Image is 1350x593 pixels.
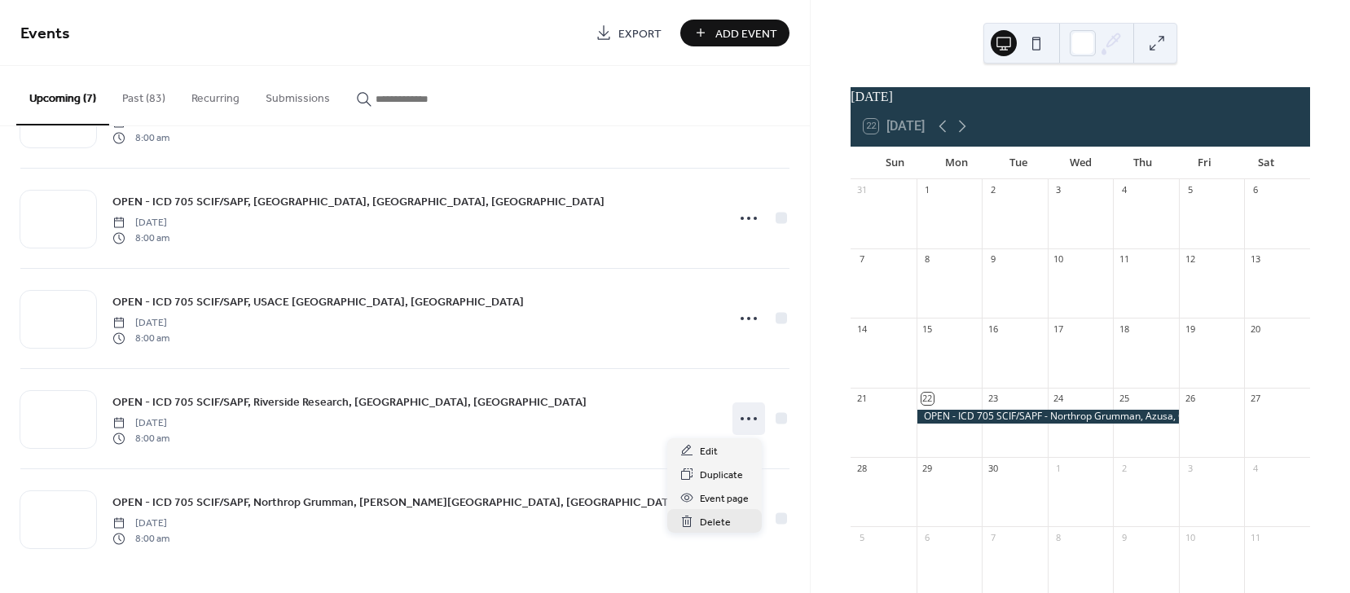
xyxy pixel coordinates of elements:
span: [DATE] [112,316,169,331]
div: 4 [1249,462,1261,474]
div: 16 [987,323,999,335]
span: Duplicate [700,467,743,484]
div: Sun [864,147,926,179]
span: 8:00 am [112,231,169,245]
div: 12 [1184,253,1196,266]
div: 28 [855,462,868,474]
div: Mon [926,147,987,179]
a: OPEN - ICD 705 SCIF/SAPF, Northrop Grumman, [PERSON_NAME][GEOGRAPHIC_DATA], [GEOGRAPHIC_DATA] [112,493,679,512]
button: Add Event [680,20,789,46]
div: 6 [1249,184,1261,196]
div: 10 [1184,531,1196,543]
div: Fri [1173,147,1235,179]
span: Edit [700,443,718,460]
div: Tue [987,147,1049,179]
a: OPEN - ICD 705 SCIF/SAPF, Riverside Research, [GEOGRAPHIC_DATA], [GEOGRAPHIC_DATA] [112,393,587,411]
div: 8 [921,253,934,266]
div: 11 [1249,531,1261,543]
div: 7 [987,531,999,543]
div: 17 [1053,323,1065,335]
div: 13 [1249,253,1261,266]
div: 27 [1249,393,1261,405]
div: 31 [855,184,868,196]
span: [DATE] [112,216,169,231]
div: 18 [1118,323,1130,335]
div: 2 [1118,462,1130,474]
div: 9 [987,253,999,266]
a: OPEN - ICD 705 SCIF/SAPF, USACE [GEOGRAPHIC_DATA], [GEOGRAPHIC_DATA] [112,292,524,311]
div: Sat [1235,147,1297,179]
div: 26 [1184,393,1196,405]
div: 3 [1184,462,1196,474]
span: Events [20,18,70,50]
button: Recurring [178,66,253,124]
div: 6 [921,531,934,543]
div: 15 [921,323,934,335]
span: OPEN - ICD 705 SCIF/SAPF, USACE [GEOGRAPHIC_DATA], [GEOGRAPHIC_DATA] [112,294,524,311]
span: 8:00 am [112,531,169,546]
div: 10 [1053,253,1065,266]
div: 14 [855,323,868,335]
span: Delete [700,514,731,531]
span: OPEN - ICD 705 SCIF/SAPF, [GEOGRAPHIC_DATA], [GEOGRAPHIC_DATA], [GEOGRAPHIC_DATA] [112,194,605,211]
button: Upcoming (7) [16,66,109,125]
span: Add Event [715,25,777,42]
div: 2 [987,184,999,196]
div: 20 [1249,323,1261,335]
span: [DATE] [112,416,169,431]
div: [DATE] [851,87,1310,107]
div: 11 [1118,253,1130,266]
div: 8 [1053,531,1065,543]
button: Past (83) [109,66,178,124]
span: 8:00 am [112,130,169,145]
div: 4 [1118,184,1130,196]
div: 5 [855,531,868,543]
div: 21 [855,393,868,405]
span: OPEN - ICD 705 SCIF/SAPF, Northrop Grumman, [PERSON_NAME][GEOGRAPHIC_DATA], [GEOGRAPHIC_DATA] [112,494,679,512]
span: 8:00 am [112,431,169,446]
div: 24 [1053,393,1065,405]
span: OPEN - ICD 705 SCIF/SAPF, Riverside Research, [GEOGRAPHIC_DATA], [GEOGRAPHIC_DATA] [112,394,587,411]
div: 5 [1184,184,1196,196]
div: 25 [1118,393,1130,405]
div: 1 [921,184,934,196]
div: OPEN - ICD 705 SCIF/SAPF - Northrop Grumman, Azusa, CA [917,410,1179,424]
button: Submissions [253,66,343,124]
div: 19 [1184,323,1196,335]
span: 8:00 am [112,331,169,345]
div: 3 [1053,184,1065,196]
div: 29 [921,462,934,474]
a: Export [583,20,674,46]
span: Export [618,25,662,42]
div: 7 [855,253,868,266]
div: Thu [1111,147,1173,179]
a: OPEN - ICD 705 SCIF/SAPF, [GEOGRAPHIC_DATA], [GEOGRAPHIC_DATA], [GEOGRAPHIC_DATA] [112,192,605,211]
div: 30 [987,462,999,474]
span: [DATE] [112,516,169,531]
div: 23 [987,393,999,405]
div: Wed [1049,147,1111,179]
div: 1 [1053,462,1065,474]
span: Event page [700,490,749,507]
div: 22 [921,393,934,405]
div: 9 [1118,531,1130,543]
